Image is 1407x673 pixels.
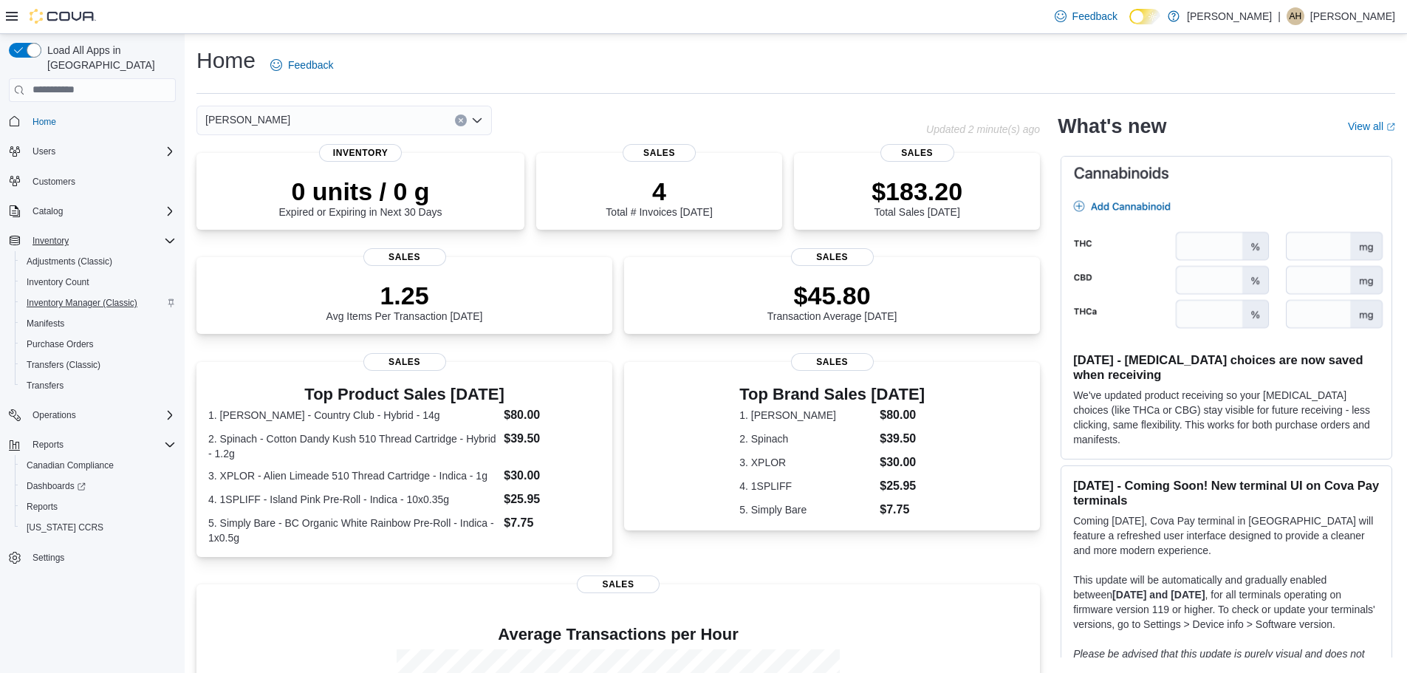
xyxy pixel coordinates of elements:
span: Canadian Compliance [21,457,176,474]
dt: 1. [PERSON_NAME] [739,408,874,423]
dd: $80.00 [504,406,600,424]
span: Users [32,146,55,157]
dd: $7.75 [504,514,600,532]
dt: 3. XPLOR - Alien Limeade 510 Thread Cartridge - Indica - 1g [208,468,498,483]
button: Inventory [27,232,75,250]
span: Operations [27,406,176,424]
dt: 5. Simply Bare [739,502,874,517]
a: Dashboards [15,476,182,496]
span: Inventory Count [27,276,89,288]
span: Manifests [21,315,176,332]
span: Inventory [27,232,176,250]
p: [PERSON_NAME] [1187,7,1272,25]
p: Coming [DATE], Cova Pay terminal in [GEOGRAPHIC_DATA] will feature a refreshed user interface des... [1073,513,1380,558]
span: [US_STATE] CCRS [27,522,103,533]
span: Adjustments (Classic) [27,256,112,267]
span: Inventory Manager (Classic) [27,297,137,309]
button: Adjustments (Classic) [15,251,182,272]
button: Catalog [3,201,182,222]
span: Home [32,116,56,128]
a: Inventory Manager (Classic) [21,294,143,312]
span: Customers [32,176,75,188]
button: Operations [27,406,82,424]
span: Feedback [288,58,333,72]
button: Operations [3,405,182,426]
span: Reports [21,498,176,516]
dd: $25.95 [880,477,925,495]
button: Customers [3,171,182,192]
a: Feedback [1049,1,1123,31]
span: Purchase Orders [27,338,94,350]
span: Reports [27,436,176,454]
dd: $39.50 [880,430,925,448]
p: $45.80 [767,281,897,310]
span: Settings [32,552,64,564]
button: Settings [3,547,182,568]
a: Dashboards [21,477,92,495]
button: Transfers (Classic) [15,355,182,375]
p: This update will be automatically and gradually enabled between , for all terminals operating on ... [1073,573,1380,632]
button: Reports [3,434,182,455]
span: Purchase Orders [21,335,176,353]
span: Feedback [1072,9,1117,24]
span: Inventory [32,235,69,247]
dd: $80.00 [880,406,925,424]
span: Catalog [27,202,176,220]
strong: [DATE] and [DATE] [1112,589,1205,601]
a: Feedback [264,50,339,80]
dd: $30.00 [880,454,925,471]
a: Manifests [21,315,70,332]
span: Adjustments (Classic) [21,253,176,270]
span: Sales [623,144,696,162]
a: Home [27,113,62,131]
dd: $7.75 [880,501,925,519]
p: $183.20 [872,177,962,206]
input: Dark Mode [1129,9,1160,24]
a: [US_STATE] CCRS [21,519,109,536]
p: | [1278,7,1281,25]
span: Sales [363,353,446,371]
dd: $39.50 [504,430,600,448]
p: 1.25 [326,281,483,310]
button: Home [3,111,182,132]
span: Inventory [319,144,402,162]
a: Transfers (Classic) [21,356,106,374]
div: Total # Invoices [DATE] [606,177,712,218]
span: Transfers [21,377,176,394]
h3: [DATE] - [MEDICAL_DATA] choices are now saved when receiving [1073,352,1380,382]
span: Transfers (Classic) [27,359,100,371]
span: Load All Apps in [GEOGRAPHIC_DATA] [41,43,176,72]
button: Inventory Manager (Classic) [15,293,182,313]
span: Reports [27,501,58,513]
p: [PERSON_NAME] [1310,7,1395,25]
a: Transfers [21,377,69,394]
span: Inventory Count [21,273,176,291]
dt: 4. 1SPLIFF - Island Pink Pre-Roll - Indica - 10x0.35g [208,492,498,507]
button: Users [27,143,61,160]
span: [PERSON_NAME] [205,111,290,129]
span: Reports [32,439,64,451]
h2: What's new [1058,115,1166,138]
span: Catalog [32,205,63,217]
span: Transfers (Classic) [21,356,176,374]
svg: External link [1386,123,1395,131]
span: Manifests [27,318,64,329]
span: Dashboards [27,480,86,492]
dt: 2. Spinach [739,431,874,446]
button: Clear input [455,115,467,126]
h4: Average Transactions per Hour [208,626,1028,643]
button: Inventory Count [15,272,182,293]
a: Purchase Orders [21,335,100,353]
dt: 2. Spinach - Cotton Dandy Kush 510 Thread Cartridge - Hybrid - 1.2g [208,431,498,461]
p: We've updated product receiving so your [MEDICAL_DATA] choices (like THCa or CBG) stay visible fo... [1073,388,1380,447]
span: Inventory Manager (Classic) [21,294,176,312]
h3: Top Product Sales [DATE] [208,386,600,403]
h3: [DATE] - Coming Soon! New terminal UI on Cova Pay terminals [1073,478,1380,508]
span: Dashboards [21,477,176,495]
a: Adjustments (Classic) [21,253,118,270]
a: Canadian Compliance [21,457,120,474]
span: Operations [32,409,76,421]
h3: Top Brand Sales [DATE] [739,386,925,403]
div: Avg Items Per Transaction [DATE] [326,281,483,322]
a: Reports [21,498,64,516]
